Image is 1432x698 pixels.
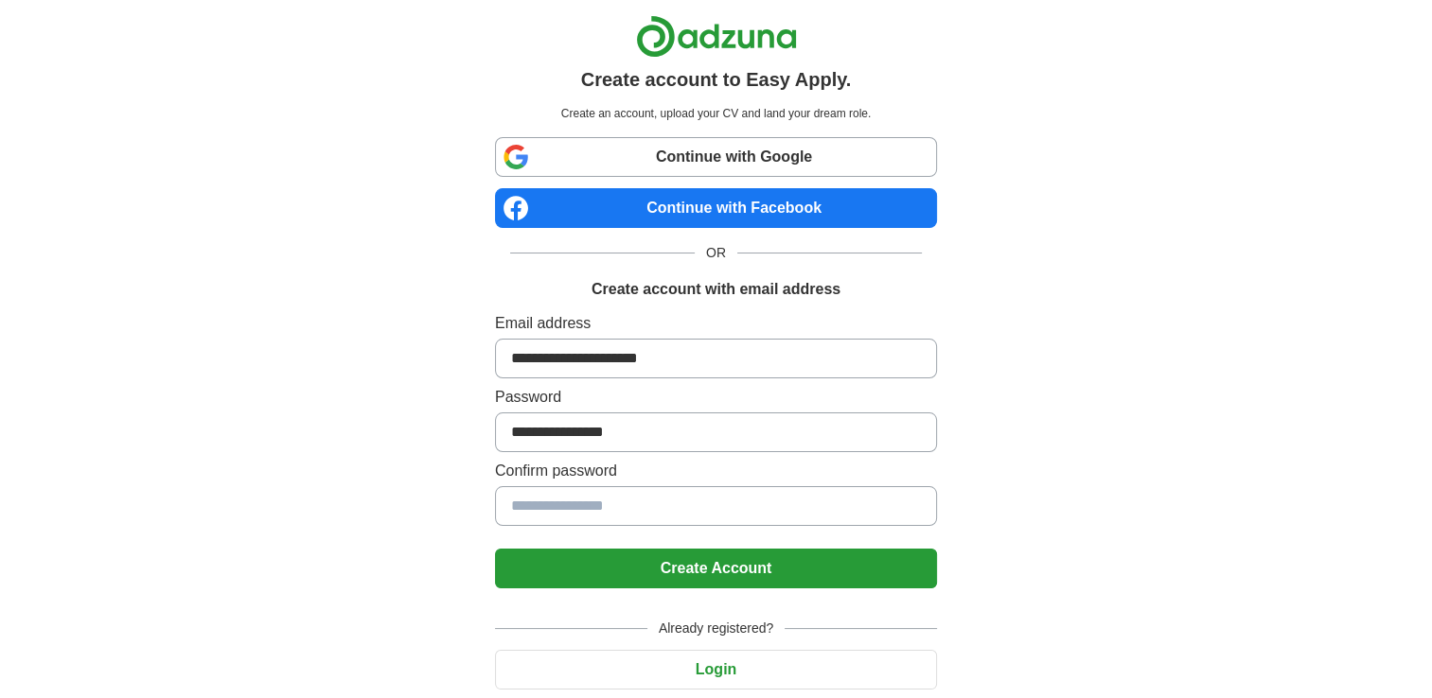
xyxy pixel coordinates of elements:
img: Adzuna logo [636,15,797,58]
a: Continue with Facebook [495,188,937,228]
button: Create Account [495,549,937,588]
button: Login [495,650,937,689]
p: Create an account, upload your CV and land your dream role. [499,105,933,122]
label: Confirm password [495,460,937,482]
h1: Create account with email address [592,278,840,301]
h1: Create account to Easy Apply. [581,65,852,94]
span: OR [695,243,737,263]
span: Already registered? [647,619,785,638]
label: Password [495,386,937,409]
a: Login [495,661,937,677]
a: Continue with Google [495,137,937,177]
label: Email address [495,312,937,335]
